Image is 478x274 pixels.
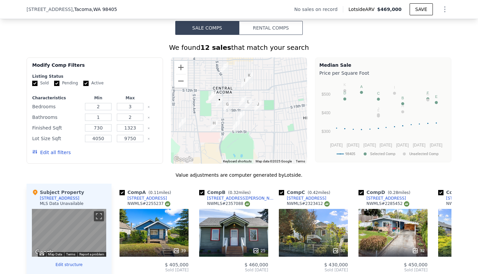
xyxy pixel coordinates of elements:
div: [STREET_ADDRESS][PERSON_NAME] [207,196,276,201]
a: Open this area in Google Maps (opens a new window) [34,248,55,257]
text: J [377,107,379,111]
div: NWMLS # 2285452 [366,201,409,207]
span: $ 405,000 [165,262,189,267]
div: Street View [32,209,106,257]
img: Google [173,155,195,164]
div: 1816 S Adams St [176,115,189,132]
button: Zoom out [174,74,188,88]
div: 1701 S Oakes St [235,108,247,125]
img: NWMLS Logo [324,201,330,207]
span: Sold [DATE] [199,267,268,273]
div: Finished Sqft [32,123,81,133]
div: Median Sale [319,62,447,68]
span: , WA 98405 [92,7,117,12]
img: Google [34,248,55,257]
img: NWMLS Logo [404,201,409,207]
text: [DATE] [430,143,442,147]
a: [STREET_ADDRESS][PERSON_NAME] [199,196,276,201]
label: Sold [32,80,49,86]
div: No sales on record [294,6,343,13]
button: Toggle fullscreen view [94,211,104,221]
div: 2610 S Melrose St [236,93,249,110]
div: [STREET_ADDRESS] [40,196,79,201]
div: Modify Comp Filters [32,62,157,74]
div: 1011 S Prospect St [243,69,256,86]
label: Pending [54,80,78,86]
div: 2302 S 15th St [252,98,264,115]
input: Active [83,81,89,86]
div: NWMLS # 2357088 [207,201,250,207]
div: Comp C [279,189,333,196]
button: Keyboard shortcuts [40,252,44,255]
div: 2513 S 15th St [242,96,255,113]
text: 98405 [345,152,355,156]
button: Clear [147,127,150,130]
span: [STREET_ADDRESS] [27,6,73,13]
div: [STREET_ADDRESS] [287,196,326,201]
button: Edit all filters [32,149,71,156]
text: C [377,91,380,95]
div: Price per Square Foot [319,68,447,78]
a: [STREET_ADDRESS] [358,196,406,201]
img: NWMLS Logo [165,201,170,207]
div: Max [116,95,145,101]
span: 0.42 [309,190,318,195]
div: Characteristics [32,95,81,101]
button: Zoom in [174,61,188,74]
span: ( miles) [146,190,174,195]
text: Selected Comp [370,152,395,156]
a: Terms (opens in new tab) [296,159,305,163]
div: Comp D [358,189,413,196]
div: We found that match your search [27,43,451,52]
div: MLS Data Unavailable [40,201,84,206]
span: Map data ©2025 Google [256,159,292,163]
div: NWMLS # 2323412 [287,201,330,207]
div: 32 [412,247,425,254]
span: $ 450,000 [404,262,428,267]
span: $ 430,000 [324,262,348,267]
span: ( miles) [305,190,333,195]
div: 25 [253,247,266,254]
div: 3224 S 14th St [206,88,218,105]
div: 30 [332,247,345,254]
div: Comp B [199,189,253,196]
button: Clear [147,116,150,119]
text: D [344,91,346,95]
button: Rental Comps [239,21,303,35]
span: Sold [DATE] [279,267,348,273]
div: Comp A [119,189,174,196]
div: NWMLS # 2255237 [127,201,170,207]
img: NWMLS Logo [245,201,250,207]
div: 39 [173,247,186,254]
text: L [377,108,379,112]
text: I [394,85,395,89]
strong: 12 sales [200,44,231,51]
span: $ 460,000 [245,262,268,267]
svg: A chart. [319,78,447,161]
button: Sale Comps [175,21,239,35]
a: Open this area in Google Maps (opens a new window) [173,155,195,164]
div: Map [32,209,106,257]
text: [DATE] [379,143,392,147]
span: ( miles) [385,190,413,195]
span: ( miles) [225,190,253,195]
a: [STREET_ADDRESS] [119,196,167,201]
div: 1749 S Anderson St [230,117,243,134]
text: $500 [322,92,331,97]
button: Map Data [48,252,62,257]
span: Sold [DATE] [119,267,189,273]
button: Show Options [438,3,451,16]
input: Pending [54,81,59,86]
button: Keyboard shortcuts [223,159,252,164]
button: SAVE [410,3,433,15]
button: Clear [147,106,150,108]
div: [STREET_ADDRESS] [127,196,167,201]
text: [DATE] [330,143,343,147]
text: E [435,95,438,99]
div: 3002 S 15th St [221,98,234,115]
div: Bathrooms [32,113,81,122]
text: A [360,85,363,89]
text: G [427,92,430,96]
span: Sold [DATE] [358,267,428,273]
button: Edit structure [32,262,106,267]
